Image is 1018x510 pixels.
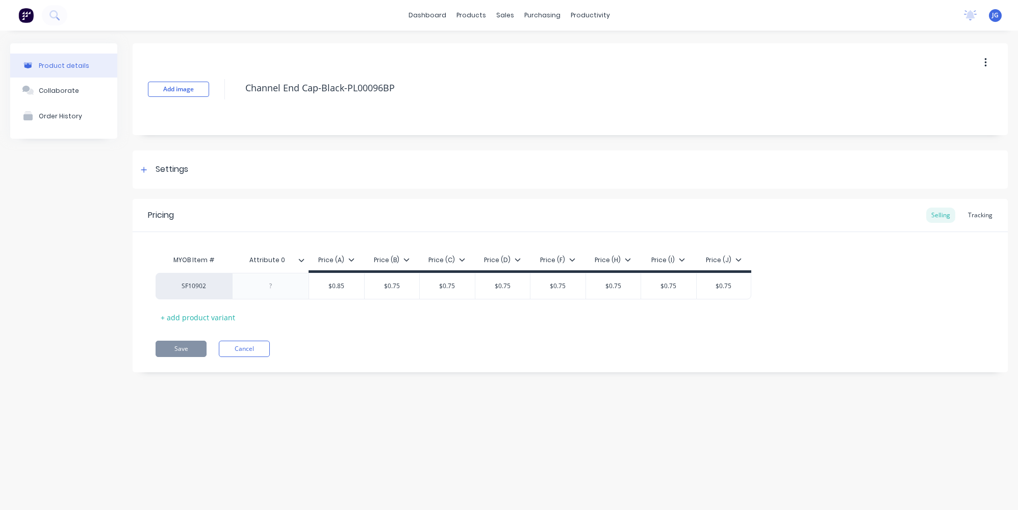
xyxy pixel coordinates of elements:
[706,256,742,265] div: Price (J)
[595,256,631,265] div: Price (H)
[374,256,410,265] div: Price (B)
[148,209,174,221] div: Pricing
[530,273,586,299] div: $0.75
[148,82,209,97] button: Add image
[992,11,999,20] span: JG
[156,341,207,357] button: Save
[166,282,222,291] div: SF10902
[586,273,641,299] div: $0.75
[156,273,751,299] div: SF10902$0.85$0.75$0.75$0.75$0.75$0.75$0.75$0.75
[309,273,364,299] div: $0.85
[232,247,302,273] div: Attribute 0
[475,273,530,299] div: $0.75
[156,163,188,176] div: Settings
[240,76,916,100] textarea: Channel End Cap-Black-PL00096BP
[697,273,751,299] div: $0.75
[484,256,521,265] div: Price (D)
[963,208,998,223] div: Tracking
[10,103,117,129] button: Order History
[926,208,955,223] div: Selling
[156,310,240,325] div: + add product variant
[219,341,270,357] button: Cancel
[491,8,519,23] div: sales
[403,8,451,23] a: dashboard
[566,8,615,23] div: productivity
[420,273,475,299] div: $0.75
[10,78,117,103] button: Collaborate
[428,256,465,265] div: Price (C)
[651,256,685,265] div: Price (I)
[39,62,89,69] div: Product details
[318,256,354,265] div: Price (A)
[451,8,491,23] div: products
[18,8,34,23] img: Factory
[641,273,696,299] div: $0.75
[39,112,82,120] div: Order History
[232,250,309,270] div: Attribute 0
[10,54,117,78] button: Product details
[365,273,420,299] div: $0.75
[519,8,566,23] div: purchasing
[156,250,232,270] div: MYOB Item #
[540,256,575,265] div: Price (F)
[39,87,79,94] div: Collaborate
